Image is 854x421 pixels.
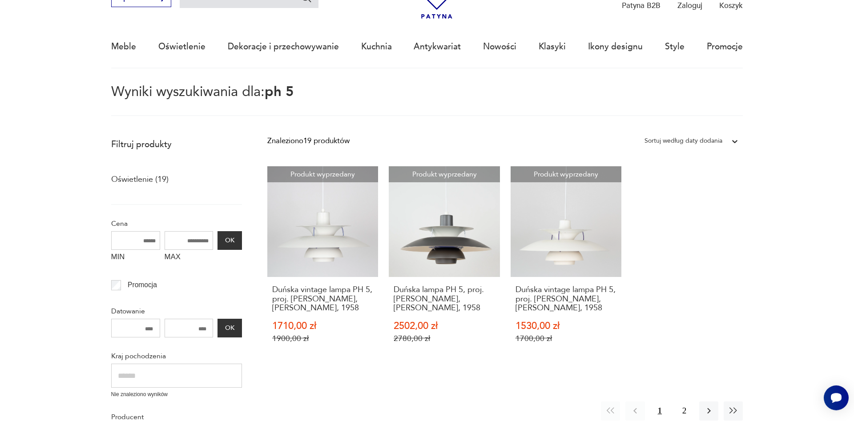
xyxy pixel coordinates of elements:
div: Sortuj według daty dodania [645,135,722,147]
a: Meble [111,26,136,67]
a: Produkt wyprzedanyDuńska vintage lampa PH 5, proj. Poul Henningsen, Louis Poulsen, 1958Duńska vin... [511,166,621,364]
button: OK [218,319,242,337]
p: Filtruj produkty [111,139,242,150]
h3: Duńska lampa PH 5, proj. [PERSON_NAME], [PERSON_NAME], 1958 [394,285,495,313]
p: 1710,00 zł [272,321,374,331]
a: Nowości [483,26,516,67]
span: ph 5 [265,82,294,101]
p: 1530,00 zł [516,321,617,331]
iframe: Smartsupp widget button [824,385,849,410]
p: 1900,00 zł [272,334,374,343]
p: Koszyk [719,0,743,11]
p: Patyna B2B [622,0,661,11]
p: 1700,00 zł [516,334,617,343]
p: Promocja [128,279,157,291]
h3: Duńska vintage lampa PH 5, proj. [PERSON_NAME], [PERSON_NAME], 1958 [272,285,374,313]
button: OK [218,231,242,250]
a: Oświetlenie (19) [111,172,169,187]
p: Datowanie [111,305,242,317]
p: 2502,00 zł [394,321,495,331]
p: Nie znaleziono wyników [111,390,242,399]
button: 1 [650,401,669,421]
a: Style [665,26,685,67]
p: Cena [111,218,242,229]
a: Dekoracje i przechowywanie [228,26,339,67]
a: Oświetlenie [158,26,205,67]
label: MAX [165,250,213,267]
p: Zaloguj [677,0,702,11]
p: Wyniki wyszukiwania dla: [111,85,743,116]
a: Produkt wyprzedanyDuńska lampa PH 5, proj. Poul Henningsen, Louis Poulsen, 1958Duńska lampa PH 5,... [389,166,500,364]
label: MIN [111,250,160,267]
h3: Duńska vintage lampa PH 5, proj. [PERSON_NAME], [PERSON_NAME], 1958 [516,285,617,313]
a: Promocje [707,26,743,67]
p: 2780,00 zł [394,334,495,343]
p: Kraj pochodzenia [111,350,242,362]
a: Produkt wyprzedanyDuńska vintage lampa PH 5, proj. Poul Henningsen, Louis Poulsen, 1958Duńska vin... [267,166,378,364]
a: Ikony designu [588,26,643,67]
a: Kuchnia [361,26,392,67]
div: Znaleziono 19 produktów [267,135,350,147]
a: Antykwariat [414,26,461,67]
button: 2 [675,401,694,421]
a: Klasyki [539,26,566,67]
